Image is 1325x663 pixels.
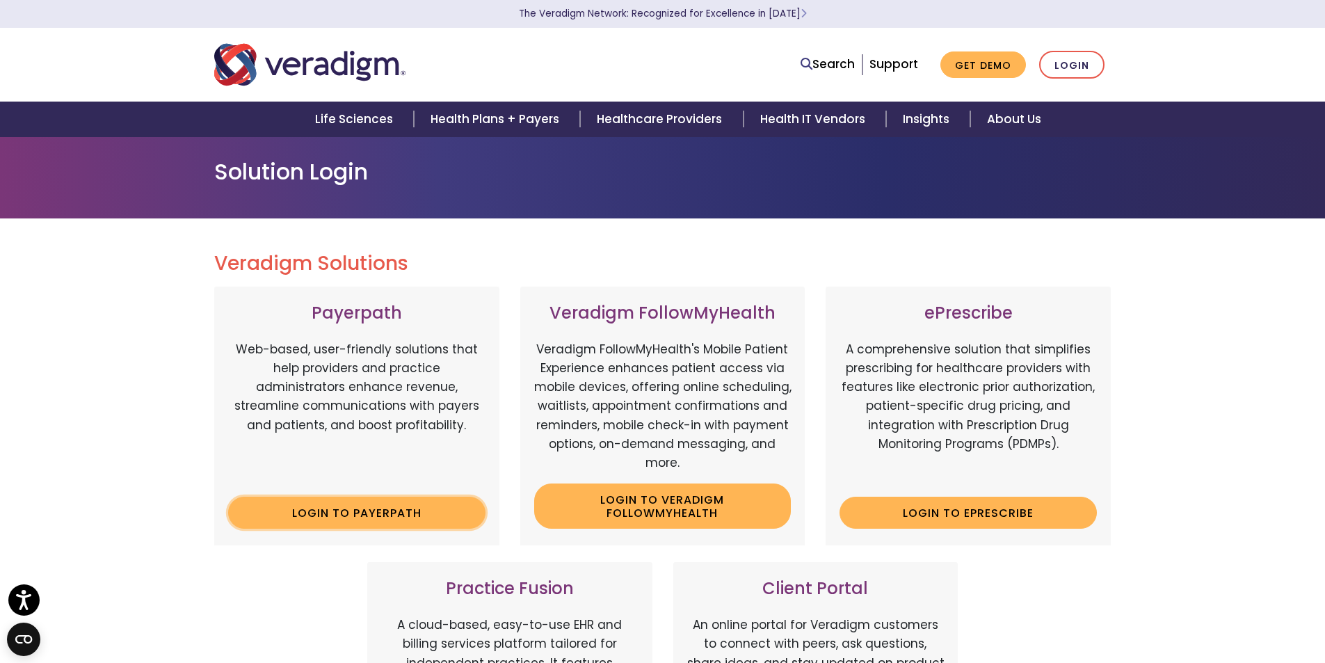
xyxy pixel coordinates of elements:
[687,579,945,599] h3: Client Portal
[381,579,639,599] h3: Practice Fusion
[1039,51,1105,79] a: Login
[744,102,886,137] a: Health IT Vendors
[970,102,1058,137] a: About Us
[7,623,40,656] button: Open CMP widget
[580,102,743,137] a: Healthcare Providers
[534,303,792,323] h3: Veradigm FollowMyHealth
[534,340,792,472] p: Veradigm FollowMyHealth's Mobile Patient Experience enhances patient access via mobile devices, o...
[228,340,485,486] p: Web-based, user-friendly solutions that help providers and practice administrators enhance revenu...
[801,7,807,20] span: Learn More
[886,102,970,137] a: Insights
[519,7,807,20] a: The Veradigm Network: Recognized for Excellence in [DATE]Learn More
[801,55,855,74] a: Search
[869,56,918,72] a: Support
[228,497,485,529] a: Login to Payerpath
[840,340,1097,486] p: A comprehensive solution that simplifies prescribing for healthcare providers with features like ...
[840,303,1097,323] h3: ePrescribe
[534,484,792,529] a: Login to Veradigm FollowMyHealth
[214,42,405,88] img: Veradigm logo
[840,497,1097,529] a: Login to ePrescribe
[228,303,485,323] h3: Payerpath
[414,102,580,137] a: Health Plans + Payers
[298,102,414,137] a: Life Sciences
[214,252,1111,275] h2: Veradigm Solutions
[940,51,1026,79] a: Get Demo
[214,159,1111,185] h1: Solution Login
